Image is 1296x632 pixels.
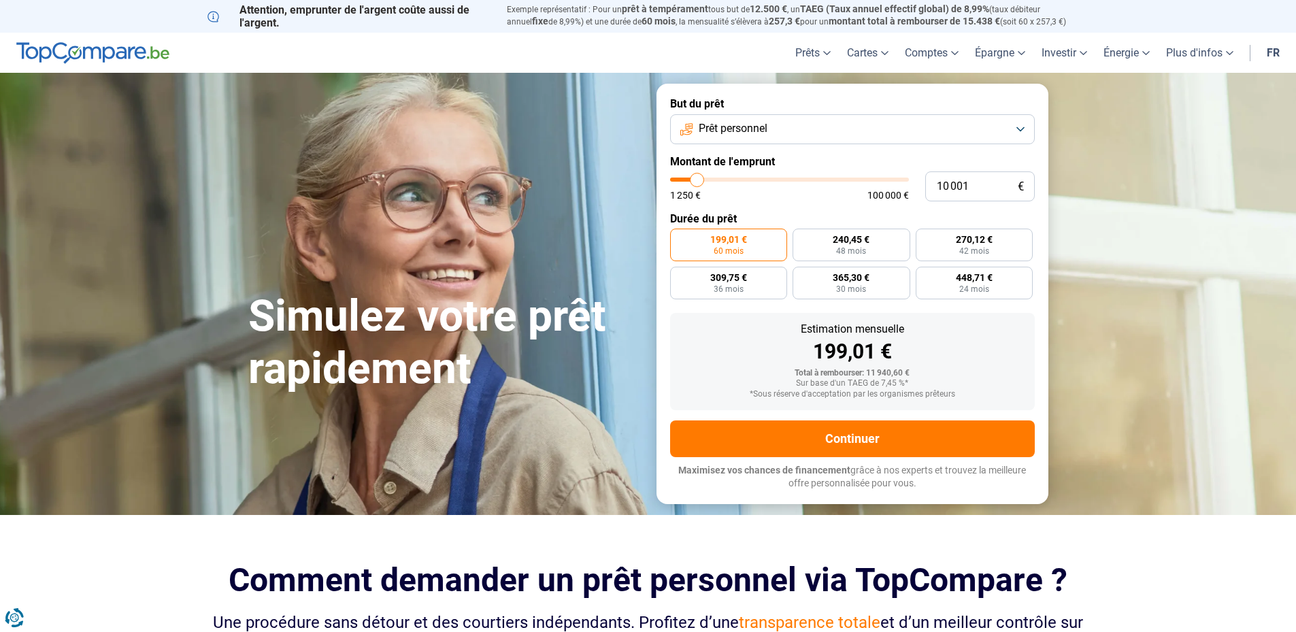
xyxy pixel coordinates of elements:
[836,247,866,255] span: 48 mois
[1259,33,1288,73] a: fr
[867,190,909,200] span: 100 000 €
[1018,181,1024,193] span: €
[670,212,1035,225] label: Durée du prêt
[678,465,850,476] span: Maximisez vos chances de financement
[670,97,1035,110] label: But du prêt
[750,3,787,14] span: 12.500 €
[710,235,747,244] span: 199,01 €
[16,42,169,64] img: TopCompare
[248,290,640,395] h1: Simulez votre prêt rapidement
[967,33,1033,73] a: Épargne
[897,33,967,73] a: Comptes
[714,247,744,255] span: 60 mois
[956,235,993,244] span: 270,12 €
[829,16,1000,27] span: montant total à rembourser de 15.438 €
[836,285,866,293] span: 30 mois
[670,114,1035,144] button: Prêt personnel
[670,464,1035,490] p: grâce à nos experts et trouvez la meilleure offre personnalisée pour vous.
[670,155,1035,168] label: Montant de l'emprunt
[507,3,1089,28] p: Exemple représentatif : Pour un tous but de , un (taux débiteur annuel de 8,99%) et une durée de ...
[800,3,989,14] span: TAEG (Taux annuel effectif global) de 8,99%
[956,273,993,282] span: 448,71 €
[681,342,1024,362] div: 199,01 €
[622,3,708,14] span: prêt à tempérament
[959,247,989,255] span: 42 mois
[207,3,491,29] p: Attention, emprunter de l'argent coûte aussi de l'argent.
[681,390,1024,399] div: *Sous réserve d'acceptation par les organismes prêteurs
[833,235,869,244] span: 240,45 €
[681,379,1024,388] div: Sur base d'un TAEG de 7,45 %*
[1033,33,1095,73] a: Investir
[959,285,989,293] span: 24 mois
[739,613,880,632] span: transparence totale
[532,16,548,27] span: fixe
[670,190,701,200] span: 1 250 €
[681,324,1024,335] div: Estimation mensuelle
[670,420,1035,457] button: Continuer
[681,369,1024,378] div: Total à rembourser: 11 940,60 €
[1158,33,1242,73] a: Plus d'infos
[1095,33,1158,73] a: Énergie
[699,121,767,136] span: Prêt personnel
[710,273,747,282] span: 309,75 €
[839,33,897,73] a: Cartes
[787,33,839,73] a: Prêts
[769,16,800,27] span: 257,3 €
[642,16,676,27] span: 60 mois
[207,561,1089,599] h2: Comment demander un prêt personnel via TopCompare ?
[714,285,744,293] span: 36 mois
[833,273,869,282] span: 365,30 €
